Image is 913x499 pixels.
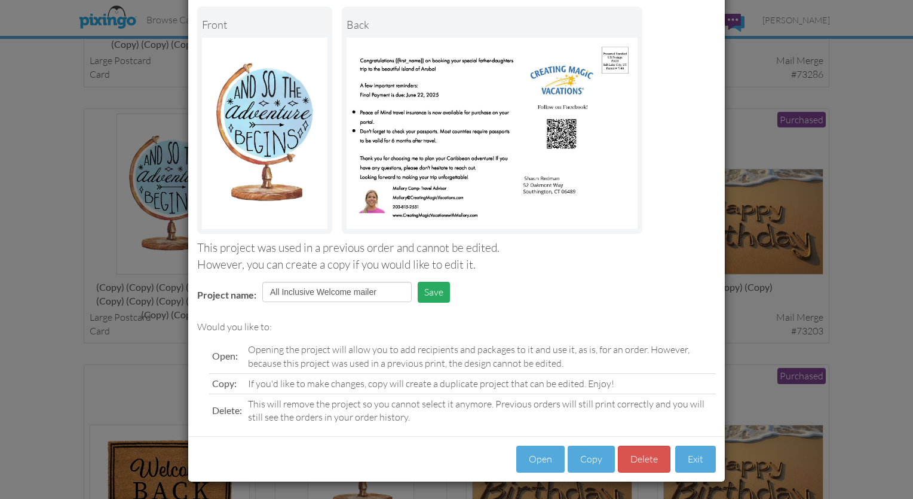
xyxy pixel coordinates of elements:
[618,446,670,473] button: Delete
[347,38,638,229] img: Portrait Image
[418,282,450,303] button: Save
[202,38,327,229] img: Landscape Image
[197,320,716,334] div: Would you like to:
[212,378,237,389] span: Copy:
[675,446,716,473] button: Exit
[516,446,565,473] button: Open
[212,404,242,416] span: Delete:
[245,340,716,373] td: Opening the project will allow you to add recipients and packages to it and use it, as is, for an...
[262,282,412,302] input: Enter project name
[212,350,238,361] span: Open:
[568,446,615,473] button: Copy
[245,394,716,427] td: This will remove the project so you cannot select it anymore. Previous orders will still print co...
[245,373,716,394] td: If you'd like to make changes, copy will create a duplicate project that can be edited. Enjoy!
[197,257,716,273] div: However, you can create a copy if you would like to edit it.
[347,11,638,38] div: back
[197,288,256,302] label: Project name:
[197,240,716,256] div: This project was used in a previous order and cannot be edited.
[202,11,327,38] div: Front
